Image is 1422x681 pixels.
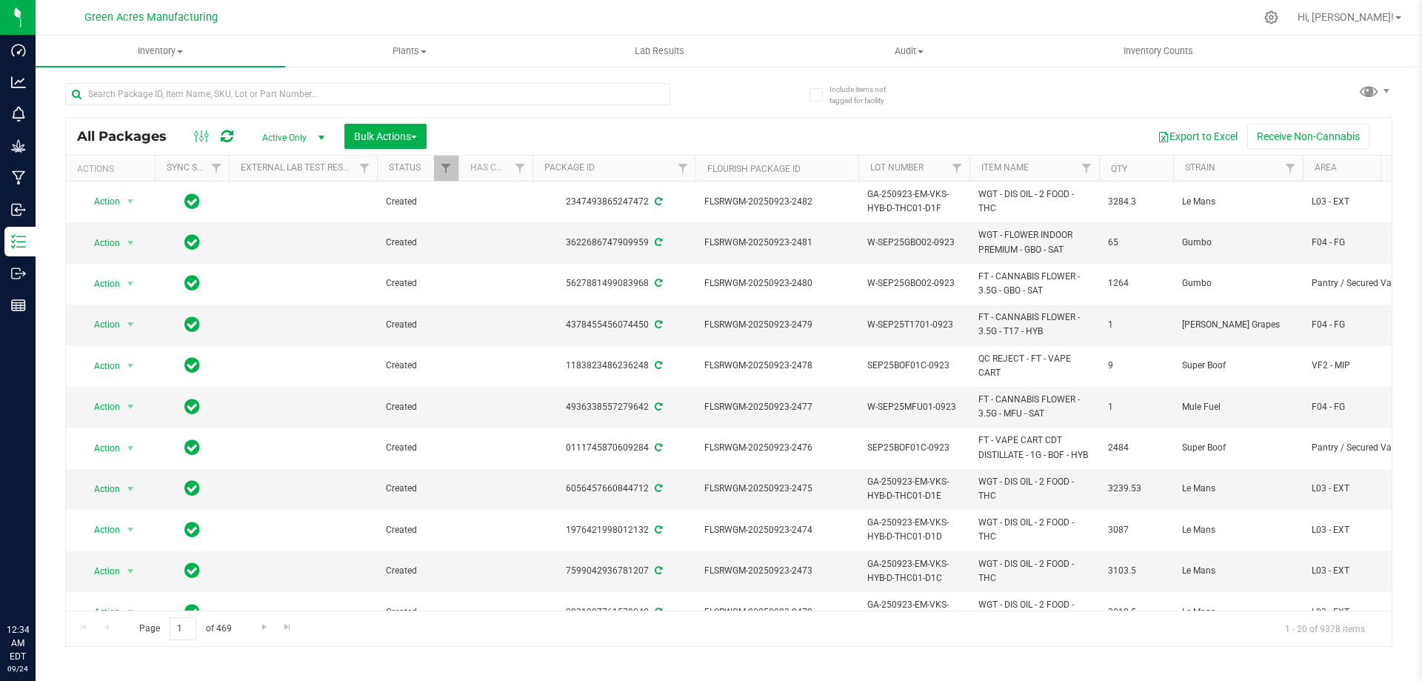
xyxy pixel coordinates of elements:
[386,400,450,414] span: Created
[530,276,698,290] div: 5627881499083968
[544,162,595,173] a: Package ID
[530,523,698,537] div: 1976421998012132
[1182,236,1294,250] span: Gumbo
[1247,124,1369,149] button: Receive Non-Cannabis
[1108,359,1164,373] span: 9
[867,276,961,290] span: W-SEP25GBO02-0923
[77,128,181,144] span: All Packages
[36,36,285,67] a: Inventory
[829,84,904,106] span: Include items not tagged for facility
[386,236,450,250] span: Created
[184,519,200,540] span: In Sync
[353,156,377,181] a: Filter
[671,156,695,181] a: Filter
[867,598,961,626] span: GA-250923-EM-VKS-HYB-D-THC01-D1B
[1312,564,1405,578] span: L03 - EXT
[867,359,961,373] span: SEP25BOF01C-0923
[652,483,662,494] span: Sync from Compliance System
[277,617,298,637] a: Go to the last page
[978,516,1090,544] span: WGT - DIS OIL - 2 FOOD - THC
[354,130,417,142] span: Bulk Actions
[652,196,662,207] span: Sync from Compliance System
[184,273,200,293] span: In Sync
[344,124,427,149] button: Bulk Actions
[1312,359,1405,373] span: VF2 - MIP
[81,438,121,459] span: Action
[81,519,121,540] span: Action
[184,437,200,458] span: In Sync
[11,75,26,90] inline-svg: Analytics
[167,162,224,173] a: Sync Status
[1298,11,1394,23] span: Hi, [PERSON_NAME]!
[184,602,200,622] span: In Sync
[1312,318,1405,332] span: F04 - FG
[704,605,849,619] span: FLSRWGM-20250923-2472
[1108,400,1164,414] span: 1
[535,36,784,67] a: Lab Results
[241,162,357,173] a: External Lab Test Result
[1312,195,1405,209] span: L03 - EXT
[704,441,849,455] span: FLSRWGM-20250923-2476
[44,560,61,578] iframe: Resource center unread badge
[1104,44,1213,58] span: Inventory Counts
[386,276,450,290] span: Created
[704,359,849,373] span: FLSRWGM-20250923-2478
[652,319,662,330] span: Sync from Compliance System
[386,523,450,537] span: Created
[121,479,140,499] span: select
[530,318,698,332] div: 4378455456074450
[81,561,121,582] span: Action
[121,233,140,253] span: select
[458,156,533,182] th: Has COA
[1278,156,1303,181] a: Filter
[704,482,849,496] span: FLSRWGM-20250923-2475
[1108,523,1164,537] span: 3087
[184,355,200,376] span: In Sync
[1312,482,1405,496] span: L03 - EXT
[7,663,29,674] p: 09/24
[121,519,140,540] span: select
[530,605,698,619] div: 0031907761579042
[704,195,849,209] span: FLSRWGM-20250923-2482
[121,356,140,376] span: select
[1312,276,1405,290] span: Pantry / Secured Vault
[978,433,1090,462] span: FT - VAPE CART CDT DISTILLATE - 1G - BOF - HYB
[36,44,285,58] span: Inventory
[286,44,534,58] span: Plants
[1312,441,1405,455] span: Pantry / Secured Vault
[434,156,458,181] a: Filter
[704,276,849,290] span: FLSRWGM-20250923-2480
[184,560,200,581] span: In Sync
[1111,164,1127,174] a: Qty
[121,438,140,459] span: select
[121,314,140,335] span: select
[978,270,1090,298] span: FT - CANNABIS FLOWER - 3.5G - GBO - SAT
[7,623,29,663] p: 12:34 AM EDT
[127,617,244,640] span: Page of 469
[1108,236,1164,250] span: 65
[652,402,662,412] span: Sync from Compliance System
[386,195,450,209] span: Created
[867,441,961,455] span: SEP25BOF01C-0923
[81,479,121,499] span: Action
[867,557,961,585] span: GA-250923-EM-VKS-HYB-D-THC01-D1C
[1182,605,1294,619] span: Le Mans
[184,314,200,335] span: In Sync
[785,44,1033,58] span: Audit
[15,562,59,607] iframe: Resource center
[978,310,1090,339] span: FT - CANNABIS FLOWER - 3.5G - T17 - HYB
[615,44,704,58] span: Lab Results
[1273,617,1377,640] span: 1 - 20 of 9378 items
[704,400,849,414] span: FLSRWGM-20250923-2477
[1108,276,1164,290] span: 1264
[978,557,1090,585] span: WGT - DIS OIL - 2 FOOD - THC
[11,298,26,313] inline-svg: Reports
[121,273,140,294] span: select
[121,561,140,582] span: select
[652,607,662,617] span: Sync from Compliance System
[981,162,1029,173] a: Item Name
[184,232,200,253] span: In Sync
[121,191,140,212] span: select
[1148,124,1247,149] button: Export to Excel
[184,478,200,499] span: In Sync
